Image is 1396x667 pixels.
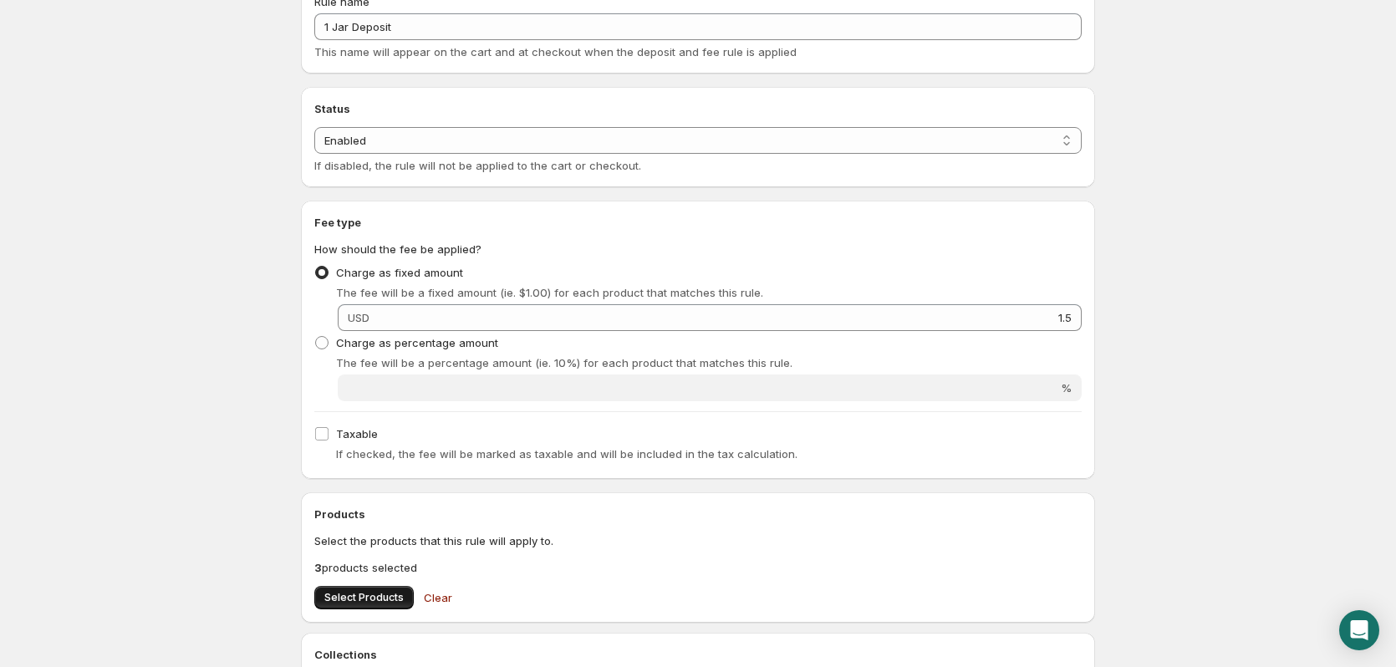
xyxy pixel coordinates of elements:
h2: Collections [314,646,1082,663]
span: USD [348,311,369,324]
button: Select Products [314,586,414,609]
span: Taxable [336,427,378,440]
span: The fee will be a fixed amount (ie. $1.00) for each product that matches this rule. [336,286,763,299]
h2: Products [314,506,1082,522]
p: products selected [314,559,1082,576]
p: The fee will be a percentage amount (ie. 10%) for each product that matches this rule. [336,354,1082,371]
p: Select the products that this rule will apply to. [314,532,1082,549]
span: If disabled, the rule will not be applied to the cart or checkout. [314,159,641,172]
span: Charge as percentage amount [336,336,498,349]
span: How should the fee be applied? [314,242,481,256]
b: 3 [314,561,322,574]
button: Clear [414,581,462,614]
span: This name will appear on the cart and at checkout when the deposit and fee rule is applied [314,45,797,59]
span: % [1061,381,1072,395]
h2: Status [314,100,1082,117]
span: Select Products [324,591,404,604]
div: Open Intercom Messenger [1339,610,1379,650]
span: If checked, the fee will be marked as taxable and will be included in the tax calculation. [336,447,797,461]
span: Clear [424,589,452,606]
h2: Fee type [314,214,1082,231]
span: Charge as fixed amount [336,266,463,279]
